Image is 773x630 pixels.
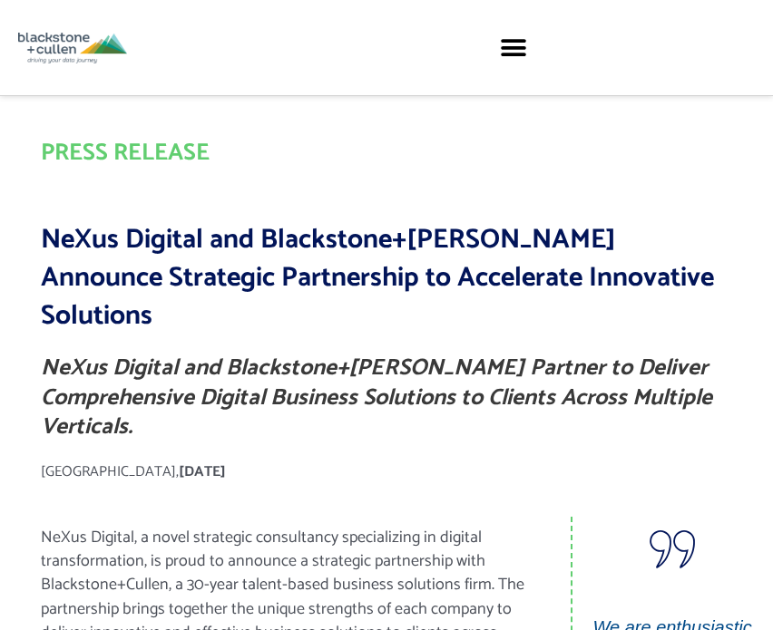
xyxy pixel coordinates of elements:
div: Menu Toggle [493,27,533,68]
p: [GEOGRAPHIC_DATA], [41,460,732,484]
p: PRESS RELEASE [41,141,732,165]
h1: NeXus Digital and Blackstone+[PERSON_NAME] Announce Strategic Partnership to Accelerate Innovativ... [41,221,732,335]
h2: NeXus Digital and Blackstone+[PERSON_NAME] Partner to Deliver Comprehensive Digital Business Solu... [41,354,732,442]
strong: [DATE] [179,460,226,484]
